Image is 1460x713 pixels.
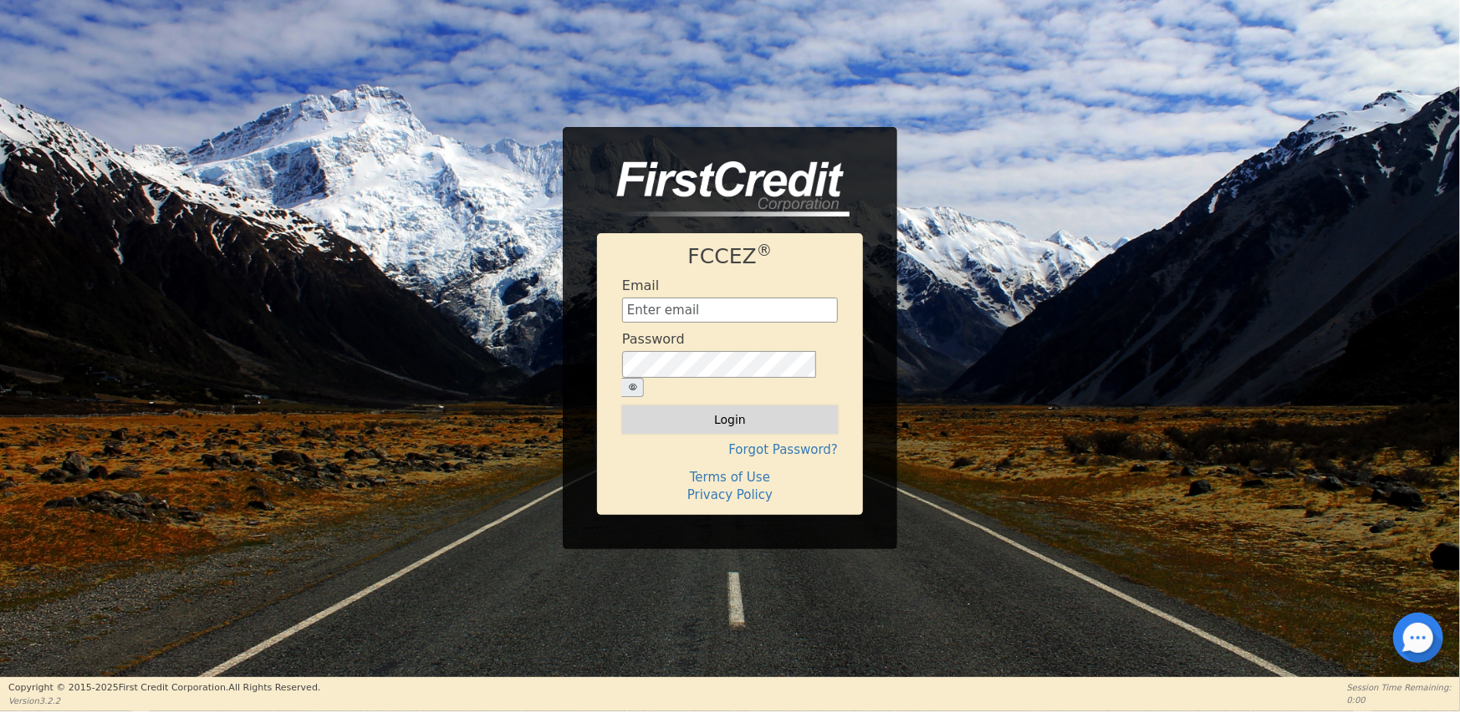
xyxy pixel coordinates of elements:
span: All Rights Reserved. [228,682,320,693]
sup: ® [757,242,773,259]
input: password [622,351,816,378]
p: 0:00 [1347,694,1452,706]
img: logo-CMu_cnol.png [597,161,850,216]
h4: Terms of Use [622,470,838,485]
p: Version 3.2.2 [8,695,320,707]
h1: FCCEZ [622,244,838,269]
button: Login [622,405,838,434]
h4: Forgot Password? [622,442,838,457]
h4: Password [622,331,685,347]
p: Session Time Remaining: [1347,681,1452,694]
h4: Privacy Policy [622,487,838,502]
h4: Email [622,278,659,293]
input: Enter email [622,298,838,323]
p: Copyright © 2015- 2025 First Credit Corporation. [8,681,320,695]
